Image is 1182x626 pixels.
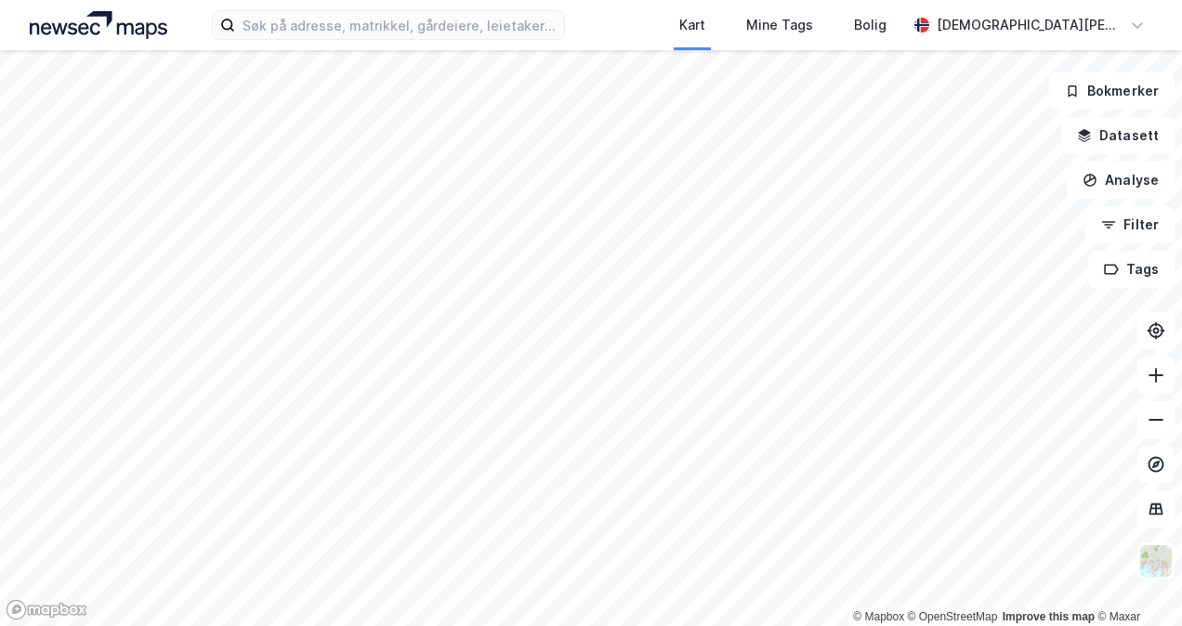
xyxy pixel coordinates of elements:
input: Søk på adresse, matrikkel, gårdeiere, leietakere eller personer [235,11,563,39]
img: logo.a4113a55bc3d86da70a041830d287a7e.svg [30,11,167,39]
div: [DEMOGRAPHIC_DATA][PERSON_NAME] [937,14,1123,36]
div: Kart [679,14,705,36]
iframe: Chat Widget [1089,537,1182,626]
div: Bolig [854,14,886,36]
div: Mine Tags [746,14,813,36]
